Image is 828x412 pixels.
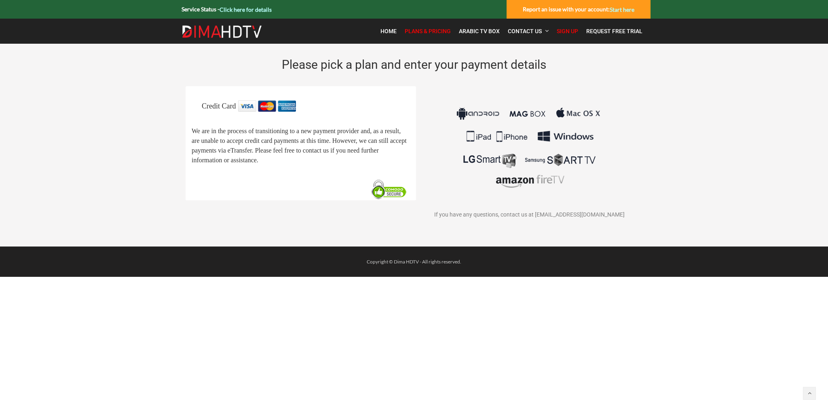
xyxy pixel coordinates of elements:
[557,28,578,34] span: Sign Up
[508,28,542,34] span: Contact Us
[282,57,546,72] span: Please pick a plan and enter your payment details
[380,28,397,34] span: Home
[523,6,634,13] strong: Report an issue with your account:
[434,211,625,218] span: If you have any questions, contact us at [EMAIL_ADDRESS][DOMAIN_NAME]
[582,23,646,40] a: Request Free Trial
[459,28,500,34] span: Arabic TV Box
[202,102,236,110] span: Credit Card
[504,23,553,40] a: Contact Us
[182,25,262,38] img: Dima HDTV
[586,28,642,34] span: Request Free Trial
[220,6,272,13] a: Click here for details
[553,23,582,40] a: Sign Up
[455,23,504,40] a: Arabic TV Box
[192,128,407,164] span: We are in the process of transitioning to a new payment provider and, as a result, are unable to ...
[803,387,816,400] a: Back to top
[177,257,651,267] div: Copyright © Dima HDTV - All rights reserved.
[405,28,451,34] span: Plans & Pricing
[376,23,401,40] a: Home
[401,23,455,40] a: Plans & Pricing
[610,6,634,13] a: Start here
[182,6,272,13] strong: Service Status -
